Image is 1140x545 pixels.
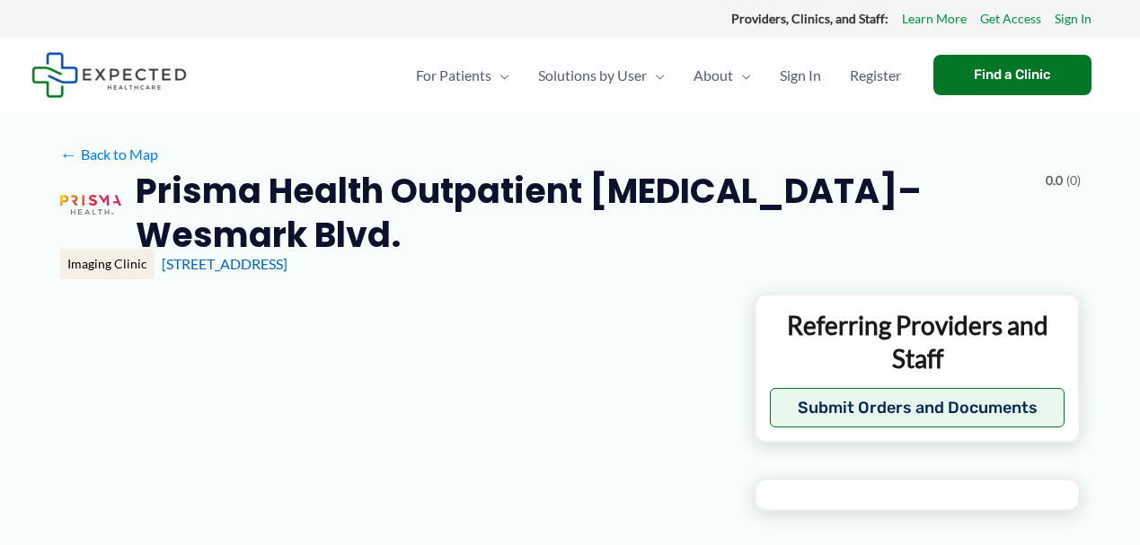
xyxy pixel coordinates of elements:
[538,44,647,107] span: Solutions by User
[902,7,967,31] a: Learn More
[1055,7,1091,31] a: Sign In
[835,44,915,107] a: Register
[31,52,187,98] img: Expected Healthcare Logo - side, dark font, small
[60,141,158,168] a: ←Back to Map
[850,44,901,107] span: Register
[647,44,665,107] span: Menu Toggle
[136,169,1031,258] h2: Prisma Health Outpatient [MEDICAL_DATA]–Wesmark Blvd.
[402,44,524,107] a: For PatientsMenu Toggle
[780,44,821,107] span: Sign In
[694,44,733,107] span: About
[770,388,1065,427] button: Submit Orders and Documents
[491,44,509,107] span: Menu Toggle
[402,44,915,107] nav: Primary Site Navigation
[1066,169,1081,192] span: (0)
[980,7,1041,31] a: Get Access
[679,44,765,107] a: AboutMenu Toggle
[1046,169,1063,192] span: 0.0
[765,44,835,107] a: Sign In
[524,44,679,107] a: Solutions by UserMenu Toggle
[60,249,155,279] div: Imaging Clinic
[731,11,888,26] strong: Providers, Clinics, and Staff:
[933,55,1091,95] a: Find a Clinic
[416,44,491,107] span: For Patients
[770,309,1065,374] p: Referring Providers and Staff
[733,44,751,107] span: Menu Toggle
[162,255,287,272] a: [STREET_ADDRESS]
[60,145,77,163] span: ←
